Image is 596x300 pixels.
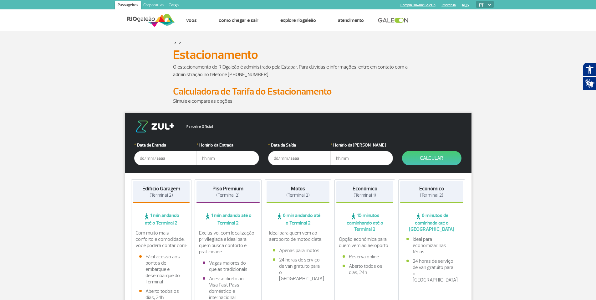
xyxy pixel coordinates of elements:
[134,151,197,165] input: dd/mm/aaaa
[142,185,180,192] strong: Edifício Garagem
[280,17,316,23] a: Explore RIOgaleão
[583,63,596,90] div: Plugin de acessibilidade da Hand Talk.
[400,212,463,232] span: 6 minutos de caminhada até o [GEOGRAPHIC_DATA]
[286,192,310,198] span: (Terminal 2)
[196,151,259,165] input: hh:mm
[583,63,596,76] button: Abrir recursos assistivos.
[134,142,197,148] label: Data de Entrada
[330,142,393,148] label: Horário da [PERSON_NAME]
[273,257,323,282] li: 24 horas de serviço de van gratuito para o [GEOGRAPHIC_DATA]
[406,236,457,255] li: Ideal para economizar nas férias
[330,151,393,165] input: hh:mm
[216,192,240,198] span: (Terminal 2)
[419,185,444,192] strong: Econômico
[173,49,423,60] h1: Estacionamento
[199,230,257,255] p: Exclusivo, com localização privilegiada e ideal para quem busca conforto e praticidade.
[339,236,391,249] p: Opção econômica para quem vem ao aeroporto.
[134,121,176,132] img: logo-zul.png
[173,86,423,97] h2: Calculadora de Tarifa do Estacionamento
[174,39,176,46] a: >
[400,3,436,7] a: Compra On-line GaleOn
[135,230,187,249] p: Com muito mais conforto e comodidade, você poderá contar com:
[150,192,173,198] span: (Terminal 2)
[420,192,443,198] span: (Terminal 2)
[268,142,331,148] label: Data da Saída
[354,192,376,198] span: (Terminal 1)
[442,3,456,7] a: Imprensa
[343,263,387,276] li: Aberto todos os dias, 24h.
[291,185,305,192] strong: Motos
[219,17,258,23] a: Como chegar e sair
[181,125,213,128] span: Parceiro Oficial
[406,258,457,283] li: 24 horas de serviço de van gratuito para o [GEOGRAPHIC_DATA]
[173,97,423,105] p: Simule e compare as opções.
[353,185,377,192] strong: Econômico
[115,1,141,11] a: Passageiros
[402,151,461,165] button: Calcular
[203,260,253,272] li: Vagas maiores do que as tradicionais.
[462,3,469,7] a: RQS
[583,76,596,90] button: Abrir tradutor de língua de sinais.
[338,17,364,23] a: Atendimento
[173,63,423,78] p: O estacionamento do RIOgaleão é administrado pela Estapar. Para dúvidas e informações, entre em c...
[133,212,190,226] span: 1 min andando até o Terminal 2
[141,1,166,11] a: Corporativo
[186,17,197,23] a: Voos
[267,212,330,226] span: 6 min andando até o Terminal 2
[166,1,181,11] a: Cargo
[269,230,327,242] p: Ideal para quem vem ao aeroporto de motocicleta.
[212,185,243,192] strong: Piso Premium
[343,254,387,260] li: Reserva online
[196,142,259,148] label: Horário da Entrada
[139,254,184,285] li: Fácil acesso aos pontos de embarque e desembarque do Terminal
[196,212,260,226] span: 1 min andando até o Terminal 2
[336,212,393,232] span: 15 minutos caminhando até o Terminal 2
[268,151,331,165] input: dd/mm/aaaa
[179,39,181,46] a: >
[273,247,323,254] li: Apenas para motos.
